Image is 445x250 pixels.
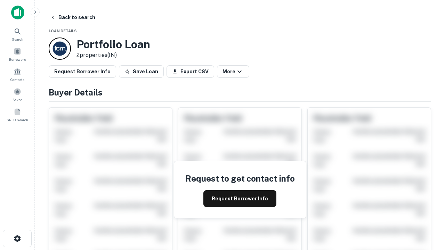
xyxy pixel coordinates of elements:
[13,97,23,102] span: Saved
[2,85,33,104] a: Saved
[12,36,23,42] span: Search
[167,65,214,78] button: Export CSV
[2,65,33,84] a: Contacts
[217,65,249,78] button: More
[47,11,98,24] button: Back to search
[119,65,164,78] button: Save Loan
[2,45,33,64] a: Borrowers
[49,29,77,33] span: Loan Details
[7,117,28,123] span: SREO Search
[49,86,431,99] h4: Buyer Details
[410,194,445,228] iframe: Chat Widget
[203,190,276,207] button: Request Borrower Info
[49,65,116,78] button: Request Borrower Info
[2,25,33,43] a: Search
[9,57,26,62] span: Borrowers
[10,77,24,82] span: Contacts
[76,38,150,51] h3: Portfolio Loan
[2,105,33,124] a: SREO Search
[76,51,150,59] p: 2 properties (IN)
[11,6,24,19] img: capitalize-icon.png
[185,172,295,185] h4: Request to get contact info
